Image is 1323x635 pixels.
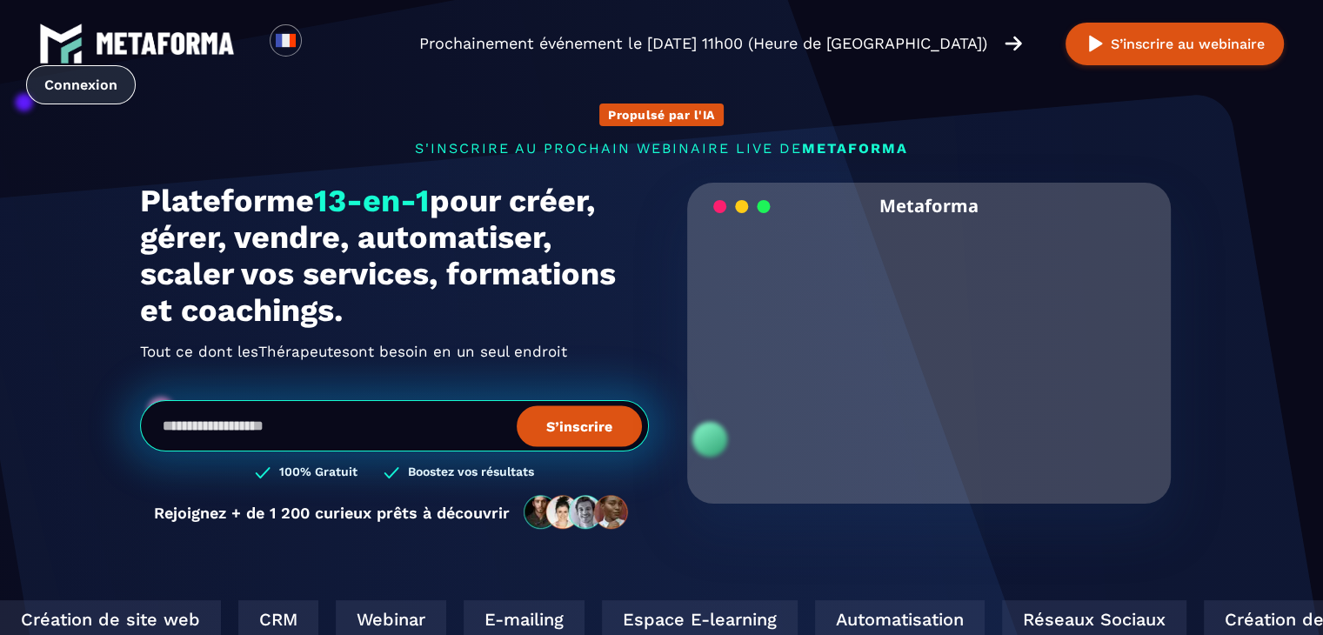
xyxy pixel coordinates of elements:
[408,465,534,481] h3: Boostez vos résultats
[419,31,987,56] p: Prochainement événement le [DATE] 11h00 (Heure de [GEOGRAPHIC_DATA])
[279,465,357,481] h3: 100% Gratuit
[255,465,271,481] img: checked
[275,30,297,51] img: fr
[140,140,1184,157] p: s'inscrire au prochain webinaire live de
[1085,33,1106,55] img: play
[518,494,635,531] img: community-people
[802,140,908,157] span: METAFORMA
[317,33,330,54] input: Search for option
[140,338,649,365] h2: Tout ce dont les ont besoin en un seul endroit
[258,338,350,365] span: Thérapeutes
[26,65,136,104] a: Connexion
[1066,23,1284,65] button: S’inscrire au webinaire
[713,198,771,215] img: loading
[140,183,649,329] h1: Plateforme pour créer, gérer, vendre, automatiser, scaler vos services, formations et coachings.
[700,229,1159,458] video: Your browser does not support the video tag.
[154,504,510,522] p: Rejoignez + de 1 200 curieux prêts à découvrir
[39,22,83,65] img: logo
[517,405,642,446] button: S’inscrire
[1005,34,1022,53] img: arrow-right
[314,183,430,219] span: 13-en-1
[879,183,979,229] h2: Metaforma
[302,24,344,63] div: Search for option
[96,32,235,55] img: logo
[384,465,399,481] img: checked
